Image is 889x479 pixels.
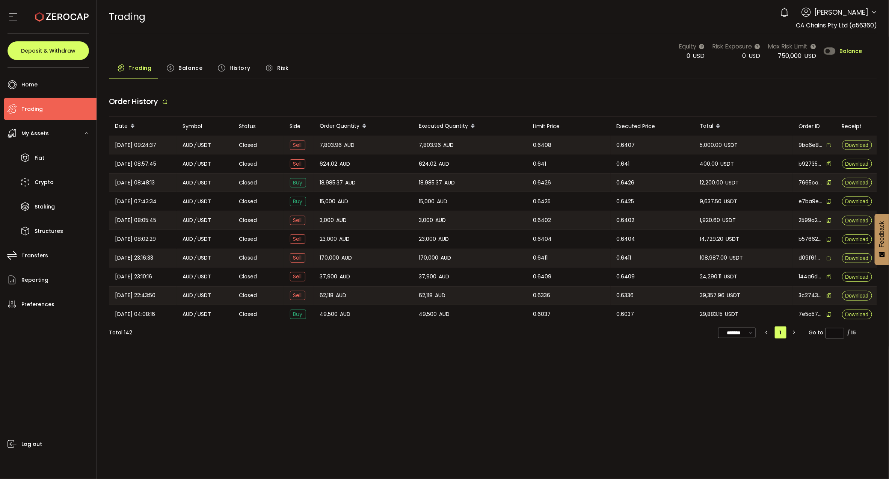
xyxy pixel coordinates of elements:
[700,178,723,187] span: 12,200.00
[346,178,356,187] span: AUD
[290,141,305,150] span: Sell
[419,310,437,319] span: 49,500
[21,128,49,139] span: My Assets
[320,254,340,262] span: 170,000
[845,199,868,204] span: Download
[290,197,306,206] span: Buy
[845,161,868,166] span: Download
[799,179,823,187] span: 7665ca89-7554-493f-af95-32222863dfaa
[845,255,868,261] span: Download
[799,310,823,318] span: 7e5a57ea-2eeb-4fe1-95a1-63164c76f1e0
[115,272,152,281] span: [DATE] 23:10:16
[712,42,752,51] span: Risk Exposure
[195,160,197,168] em: /
[419,235,436,243] span: 23,000
[195,272,197,281] em: /
[799,254,823,262] span: d09f6fb3-8af7-4064-b7c5-8d9f3d3ecfc8
[778,51,802,60] span: 750,000
[344,141,355,150] span: AUD
[290,272,305,281] span: Sell
[336,291,347,300] span: AUD
[115,160,157,168] span: [DATE] 08:57:45
[617,310,634,319] span: 0.6037
[239,141,257,149] span: Closed
[842,159,872,169] button: Download
[617,216,635,225] span: 0.6402
[233,122,284,131] div: Status
[284,122,314,131] div: Side
[290,234,305,244] span: Sell
[198,160,211,168] span: USDT
[340,235,350,243] span: AUD
[109,10,146,23] span: Trading
[617,254,631,262] span: 0.6411
[743,51,746,60] span: 0
[809,327,844,338] span: Go to
[183,178,193,187] span: AUD
[679,42,697,51] span: Equity
[804,51,816,60] span: USD
[617,178,635,187] span: 0.6426
[726,235,740,243] span: USDT
[842,310,872,319] button: Download
[839,48,862,54] span: Balance
[198,197,211,206] span: USDT
[721,160,734,168] span: USDT
[768,42,808,51] span: Max Risk Limit
[183,197,193,206] span: AUD
[533,254,548,262] span: 0.6411
[115,291,156,300] span: [DATE] 22:43:50
[198,272,211,281] span: USDT
[229,60,250,76] span: History
[845,312,868,317] span: Download
[533,235,552,243] span: 0.6404
[723,216,736,225] span: USDT
[195,291,197,300] em: /
[617,235,635,243] span: 0.6404
[687,51,691,60] span: 0
[198,310,211,319] span: USDT
[195,310,197,319] em: /
[700,272,722,281] span: 24,290.11
[183,310,193,319] span: AUD
[177,122,233,131] div: Symbol
[198,216,211,225] span: USDT
[419,291,433,300] span: 62,118
[183,254,193,262] span: AUD
[239,254,257,262] span: Closed
[195,197,197,206] em: /
[724,272,738,281] span: USDT
[799,216,823,224] span: 2599a2f9-d739-4166-9349-f3a110e7aa98
[842,216,872,225] button: Download
[320,160,338,168] span: 624.02
[340,272,350,281] span: AUD
[178,60,202,76] span: Balance
[724,141,738,150] span: USDT
[195,216,197,225] em: /
[700,160,718,168] span: 400.00
[533,178,551,187] span: 0.6426
[726,178,739,187] span: USDT
[436,216,446,225] span: AUD
[239,179,257,187] span: Closed
[799,273,823,281] span: 144a6d39-3ffb-43bc-8a9d-e5a66529c998
[314,120,413,133] div: Order Quantity
[337,216,347,225] span: AUD
[35,201,55,212] span: Staking
[8,41,89,60] button: Deposit & Withdraw
[290,216,305,225] span: Sell
[842,178,872,187] button: Download
[439,272,450,281] span: AUD
[338,197,349,206] span: AUD
[21,104,43,115] span: Trading
[533,160,546,168] span: 0.641
[842,234,872,244] button: Download
[115,197,157,206] span: [DATE] 07:43:34
[195,178,197,187] em: /
[239,160,257,168] span: Closed
[239,292,257,299] span: Closed
[239,273,257,281] span: Closed
[239,216,257,224] span: Closed
[419,178,442,187] span: 18,985.37
[700,141,722,150] span: 5,000.00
